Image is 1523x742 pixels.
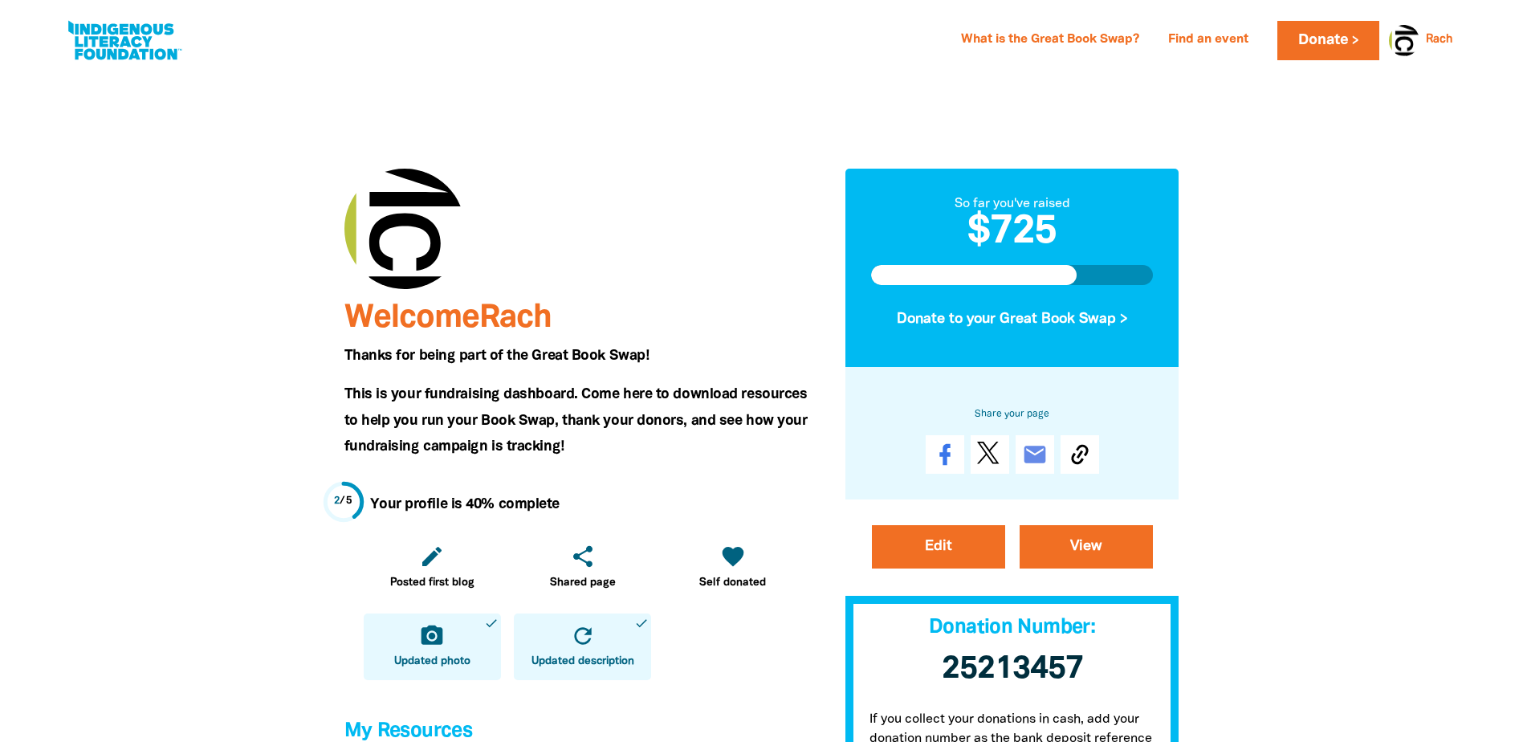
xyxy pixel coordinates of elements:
[871,194,1154,214] div: So far you've raised
[514,614,651,680] a: refreshUpdated descriptiondone
[344,388,808,453] span: This is your fundraising dashboard. Come here to download resources to help you run your Book Swa...
[942,654,1083,684] span: 25213457
[634,616,649,630] i: done
[364,534,501,601] a: editPosted first blog
[871,405,1154,422] h6: Share your page
[344,349,650,362] span: Thanks for being part of the Great Book Swap!
[871,297,1154,340] button: Donate to your Great Book Swap >
[570,623,596,649] i: refresh
[419,623,445,649] i: camera_alt
[1061,435,1099,474] button: Copy Link
[531,654,634,670] span: Updated description
[720,544,746,569] i: favorite
[1277,21,1378,60] a: Donate
[334,494,352,509] div: / 5
[390,575,474,591] span: Posted first blog
[926,435,964,474] a: Share
[1159,27,1258,53] a: Find an event
[929,618,1095,637] span: Donation Number:
[951,27,1149,53] a: What is the Great Book Swap?
[419,544,445,569] i: edit
[871,214,1154,252] h2: $725
[1020,525,1153,569] a: View
[370,498,560,511] strong: Your profile is 40% complete
[514,534,651,601] a: shareShared page
[334,496,340,506] span: 2
[872,525,1005,569] a: Edit
[394,654,470,670] span: Updated photo
[484,616,499,630] i: done
[570,544,596,569] i: share
[1022,442,1048,467] i: email
[699,575,766,591] span: Self donated
[1016,435,1054,474] a: email
[364,614,501,680] a: camera_altUpdated photodone
[550,575,616,591] span: Shared page
[664,534,801,601] a: favoriteSelf donated
[344,304,552,333] span: Welcome Rach
[971,435,1009,474] a: Post
[344,722,473,740] span: My Resources
[1426,35,1452,46] a: Rach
